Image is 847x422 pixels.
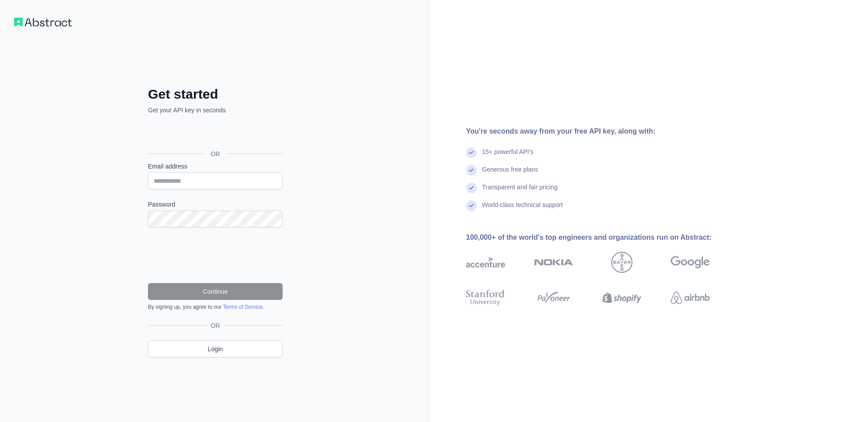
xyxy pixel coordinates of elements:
[466,126,738,137] div: You're seconds away from your free API key, along with:
[482,200,563,218] div: World-class technical support
[466,200,477,211] img: check mark
[466,147,477,158] img: check mark
[482,165,538,183] div: Generous free plans
[207,321,224,330] span: OR
[466,232,738,243] div: 100,000+ of the world's top engineers and organizations run on Abstract:
[482,183,558,200] div: Transparent and fair pricing
[148,200,283,209] label: Password
[148,106,283,115] p: Get your API key in seconds
[144,124,285,144] iframe: Sign in with Google Button
[466,165,477,176] img: check mark
[148,162,283,171] label: Email address
[534,288,573,307] img: payoneer
[466,288,505,307] img: stanford university
[148,238,283,272] iframe: reCAPTCHA
[466,183,477,193] img: check mark
[671,288,710,307] img: airbnb
[148,341,283,357] a: Login
[671,252,710,273] img: google
[534,252,573,273] img: nokia
[482,147,533,165] div: 15+ powerful API's
[223,304,262,310] a: Terms of Service
[148,303,283,311] div: By signing up, you agree to our .
[148,86,283,102] h2: Get started
[204,150,227,158] span: OR
[14,18,72,27] img: Workflow
[466,252,505,273] img: accenture
[602,288,641,307] img: shopify
[148,283,283,300] button: Continue
[611,252,633,273] img: bayer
